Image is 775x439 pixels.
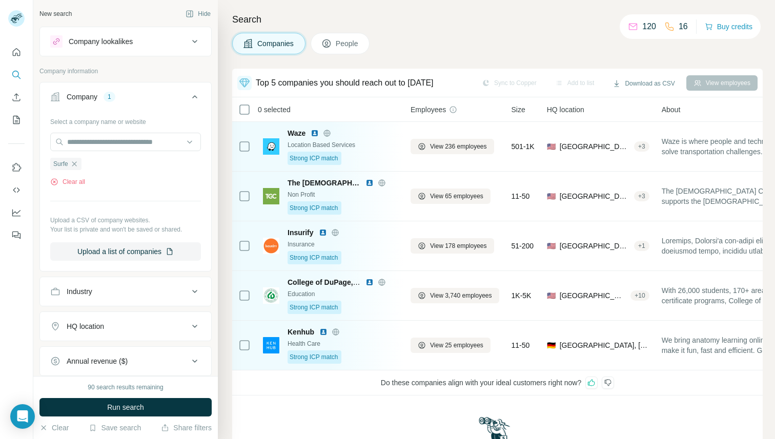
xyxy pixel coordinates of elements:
button: View 236 employees [411,139,494,154]
button: Feedback [8,226,25,244]
span: 1K-5K [512,290,532,301]
p: 120 [642,20,656,33]
div: + 1 [634,241,649,250]
div: Company [67,92,97,102]
span: College of DuPage, [PERSON_NAME] [288,278,415,286]
p: Your list is private and won't be saved or shared. [50,225,201,234]
div: + 3 [634,142,649,151]
img: LinkedIn logo [365,278,374,286]
p: Upload a CSV of company websites. [50,216,201,225]
button: Search [8,66,25,84]
span: Employees [411,104,446,115]
span: About [662,104,681,115]
button: Share filters [161,423,212,433]
div: 1 [104,92,115,101]
span: 0 selected [258,104,291,115]
span: Companies [257,38,295,49]
button: Quick start [8,43,25,61]
span: 🇺🇸 [547,191,556,201]
button: Company lookalikes [40,29,211,54]
button: View 178 employees [411,238,494,254]
span: 501-1K [512,141,535,152]
span: 11-50 [512,191,530,201]
span: [GEOGRAPHIC_DATA], [US_STATE] [560,191,630,201]
span: [GEOGRAPHIC_DATA], [GEOGRAPHIC_DATA]|[GEOGRAPHIC_DATA]|[GEOGRAPHIC_DATA] [560,340,649,350]
img: LinkedIn logo [319,328,328,336]
button: Use Surfe on LinkedIn [8,158,25,177]
span: View 25 employees [430,341,483,350]
img: LinkedIn logo [365,179,374,187]
button: Industry [40,279,211,304]
span: View 3,740 employees [430,291,492,300]
span: Run search [107,402,144,412]
button: Download as CSV [605,76,682,91]
span: [GEOGRAPHIC_DATA], [US_STATE] [560,141,630,152]
span: [GEOGRAPHIC_DATA], [US_STATE] [560,290,627,301]
div: Annual revenue ($) [67,356,128,366]
span: People [336,38,359,49]
div: Education [288,289,398,299]
button: Use Surfe API [8,181,25,199]
p: 16 [679,20,688,33]
button: View 65 employees [411,189,491,204]
img: Logo of College of DuPage, Glen Ellyn [263,287,279,304]
button: View 25 employees [411,338,491,353]
img: LinkedIn logo [319,228,327,237]
span: View 65 employees [430,192,483,201]
button: HQ location [40,314,211,339]
div: 90 search results remaining [88,383,163,392]
span: View 236 employees [430,142,487,151]
button: My lists [8,111,25,129]
div: + 10 [630,291,649,300]
button: Run search [39,398,212,416]
button: Clear [39,423,69,433]
span: 51-200 [512,241,534,251]
div: Top 5 companies you should reach out to [DATE] [256,77,434,89]
div: Do these companies align with your ideal customers right now? [232,370,763,395]
span: Strong ICP match [290,253,338,262]
span: Insurify [288,227,314,238]
img: Logo of Insurify [263,238,279,254]
button: Upload a list of companies [50,242,201,261]
span: Waze [288,128,305,138]
span: Strong ICP match [290,303,338,312]
span: 🇩🇪 [547,340,556,350]
span: [GEOGRAPHIC_DATA], [US_STATE] [560,241,630,251]
img: Logo of Waze [263,138,279,155]
span: Size [512,104,525,115]
span: 🇺🇸 [547,290,556,301]
span: Kenhub [288,327,314,337]
h4: Search [232,12,763,27]
button: Clear all [50,177,85,186]
img: Logo of Kenhub [263,337,279,353]
span: Strong ICP match [290,203,338,213]
p: Company information [39,67,212,76]
span: HQ location [547,104,584,115]
div: Non Profit [288,190,398,199]
div: Health Care [288,339,398,348]
button: Buy credits [705,19,752,34]
button: Enrich CSV [8,88,25,107]
div: Industry [67,286,92,297]
div: Open Intercom Messenger [10,404,35,429]
button: Dashboard [8,203,25,222]
span: Strong ICP match [290,154,338,163]
button: Company1 [40,85,211,113]
div: + 3 [634,192,649,201]
div: Insurance [288,240,398,249]
button: Annual revenue ($) [40,349,211,373]
span: 11-50 [512,340,530,350]
button: View 3,740 employees [411,288,499,303]
span: Surfe [53,159,68,169]
span: 🇺🇸 [547,141,556,152]
button: Save search [89,423,141,433]
img: LinkedIn logo [311,129,319,137]
span: View 178 employees [430,241,487,250]
img: Logo of The Gospel Coalition [263,188,279,204]
div: New search [39,9,72,18]
span: 🇺🇸 [547,241,556,251]
span: Strong ICP match [290,352,338,362]
span: The [DEMOGRAPHIC_DATA] Coalition [288,178,360,188]
div: Company lookalikes [69,36,133,47]
div: Location Based Services [288,140,398,150]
